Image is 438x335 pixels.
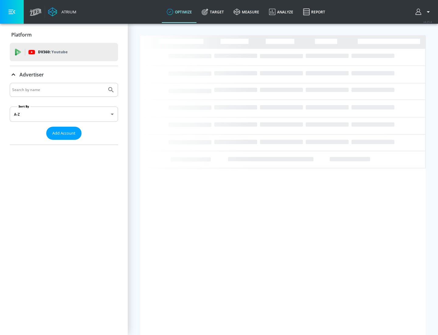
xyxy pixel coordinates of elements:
div: A-Z [10,107,118,122]
p: DV360: [38,49,68,55]
span: Add Account [52,130,75,137]
p: Advertiser [19,71,44,78]
div: Advertiser [10,66,118,83]
a: Target [197,1,229,23]
label: Sort By [17,104,30,108]
p: Youtube [51,49,68,55]
a: Analyze [264,1,298,23]
a: Report [298,1,330,23]
div: Atrium [59,9,76,15]
div: DV360: Youtube [10,43,118,61]
div: Advertiser [10,83,118,145]
input: Search by name [12,86,104,94]
nav: list of Advertiser [10,140,118,145]
a: optimize [162,1,197,23]
button: Add Account [46,127,82,140]
a: measure [229,1,264,23]
span: v 4.25.4 [423,20,432,23]
a: Atrium [48,7,76,16]
div: Platform [10,26,118,43]
p: Platform [11,31,32,38]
